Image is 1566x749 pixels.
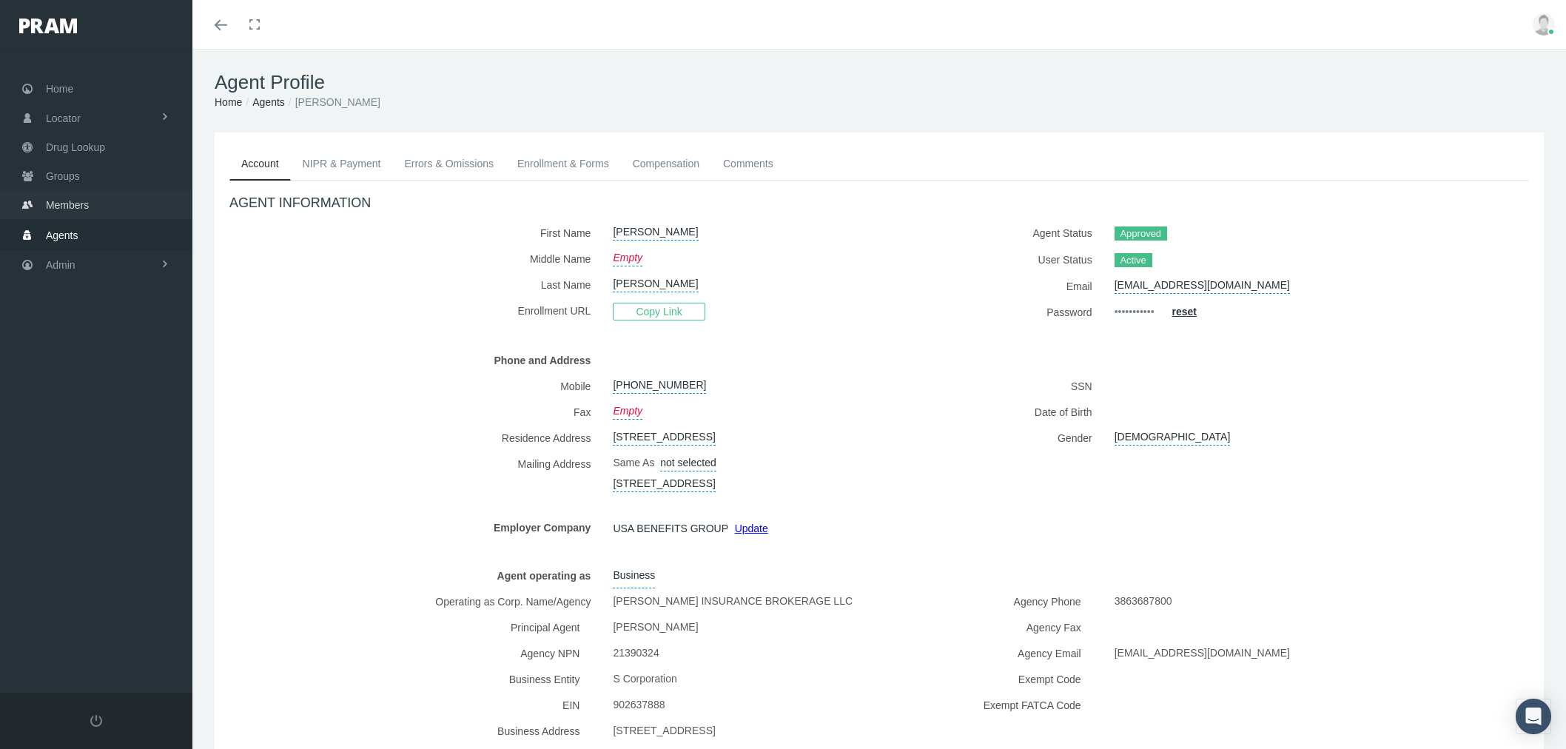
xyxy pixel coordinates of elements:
a: Compensation [621,147,711,180]
label: Exempt FATCA Code [972,692,1092,718]
li: [PERSON_NAME] [285,94,380,110]
label: Residence Address [229,425,602,451]
a: Copy Link [613,305,705,317]
a: ••••••••••• [1115,299,1155,325]
span: [PERSON_NAME] INSURANCE BROKERAGE LLC [613,588,853,614]
a: [DEMOGRAPHIC_DATA] [1115,425,1231,446]
label: Mobile [229,373,602,399]
label: Last Name [229,272,602,298]
span: Members [46,191,89,219]
span: Business [613,562,655,588]
span: [STREET_ADDRESS] [613,718,715,743]
label: Operating as Corp. Name/Agency [229,588,602,614]
label: Agency Fax [1015,614,1092,640]
span: 21390324 [613,640,659,665]
label: Exempt Code [1007,666,1092,692]
span: Active [1115,253,1152,268]
span: Admin [46,251,75,279]
a: [PHONE_NUMBER] [613,373,706,394]
a: Account [229,147,291,181]
a: NIPR & Payment [291,147,393,180]
label: Email [890,273,1103,299]
label: Business Entity [498,666,591,692]
span: Home [46,75,73,103]
h1: Agent Profile [215,71,1544,94]
span: Locator [46,104,81,132]
span: Approved [1115,226,1167,241]
span: Groups [46,162,80,190]
a: Enrollment & Forms [505,147,621,180]
span: Drug Lookup [46,133,105,161]
a: [EMAIL_ADDRESS][DOMAIN_NAME] [1115,273,1290,294]
span: Copy Link [613,303,705,320]
label: First Name [229,220,602,246]
a: Update [735,523,768,534]
label: Phone and Address [229,347,602,373]
label: Agency Phone [1003,588,1092,614]
label: User Status [890,246,1103,273]
a: Errors & Omissions [392,147,505,180]
a: Agents [252,96,285,108]
span: 902637888 [613,692,665,717]
label: EIN [551,692,591,718]
a: not selected [660,451,716,471]
label: Middle Name [229,246,602,272]
a: Comments [711,147,785,180]
img: user-placeholder.jpg [1533,13,1555,36]
label: Business Address [486,718,591,744]
label: Date of Birth [890,399,1103,425]
label: Enrollment URL [229,298,602,325]
a: [PERSON_NAME] [613,272,698,292]
a: [STREET_ADDRESS] [613,471,715,492]
label: Gender [890,425,1103,451]
label: Agent Status [890,220,1103,246]
a: reset [1172,306,1196,318]
label: SSN [890,373,1103,399]
label: Agency NPN [509,640,591,666]
span: 3863687800 [1115,588,1172,614]
h4: AGENT INFORMATION [229,195,1529,212]
div: Open Intercom Messenger [1516,699,1551,734]
label: Agency Email [1007,640,1092,666]
span: S Corporation [613,666,676,691]
label: Fax [229,399,602,425]
a: Home [215,96,242,108]
span: USA BENEFITS GROUP [613,517,727,540]
span: Same As [613,457,654,468]
span: Agents [46,221,78,249]
label: Principal Agent [500,614,591,640]
label: Password [890,299,1103,325]
a: [STREET_ADDRESS] [613,425,715,446]
a: Empty [613,399,642,420]
label: Mailing Address [229,451,602,492]
span: [PERSON_NAME] [613,614,698,639]
a: [PERSON_NAME] [613,220,698,241]
a: Empty [613,246,642,266]
img: PRAM_20_x_78.png [19,19,77,33]
span: [EMAIL_ADDRESS][DOMAIN_NAME] [1115,640,1290,665]
label: Employer Company [229,514,602,540]
label: Agent operating as [229,562,602,588]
